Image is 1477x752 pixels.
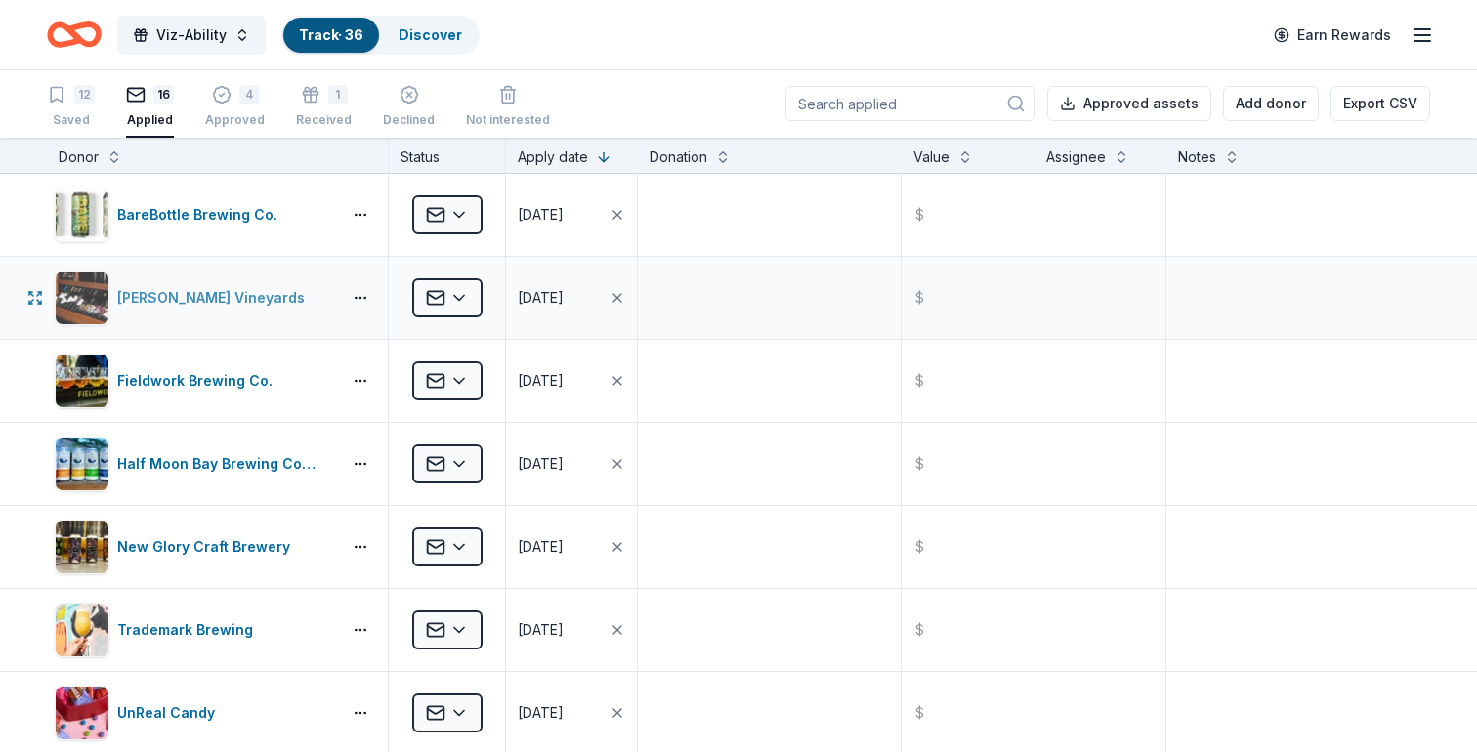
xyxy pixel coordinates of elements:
[205,77,265,138] button: 4Approved
[126,77,174,138] button: 16Applied
[47,12,102,58] a: Home
[126,112,174,128] div: Applied
[117,369,280,393] div: Fieldwork Brewing Co.
[56,521,108,573] img: Image for New Glory Craft Brewery
[1046,146,1106,169] div: Assignee
[55,520,333,574] button: Image for New Glory Craft BreweryNew Glory Craft Brewery
[55,271,333,325] button: Image for Bogle Vineyards[PERSON_NAME] Vineyards
[56,438,108,490] img: Image for Half Moon Bay Brewing Company
[55,354,333,408] button: Image for Fieldwork Brewing Co.Fieldwork Brewing Co.
[239,85,259,104] div: 4
[913,146,949,169] div: Value
[55,686,333,740] button: Image for UnReal CandyUnReal Candy
[55,188,333,242] button: Image for BareBottle Brewing Co.BareBottle Brewing Co.
[299,26,363,43] a: Track· 36
[56,604,108,656] img: Image for Trademark Brewing
[518,618,564,642] div: [DATE]
[383,112,435,128] div: Declined
[1262,18,1403,53] a: Earn Rewards
[117,452,333,476] div: Half Moon Bay Brewing Company
[466,77,550,138] button: Not interested
[518,701,564,725] div: [DATE]
[156,23,227,47] span: Viz-Ability
[518,452,564,476] div: [DATE]
[47,77,95,138] button: 12Saved
[56,272,108,324] img: Image for Bogle Vineyards
[117,286,313,310] div: [PERSON_NAME] Vineyards
[506,423,637,505] button: [DATE]
[117,203,285,227] div: BareBottle Brewing Co.
[518,146,588,169] div: Apply date
[518,369,564,393] div: [DATE]
[518,203,564,227] div: [DATE]
[506,257,637,339] button: [DATE]
[1178,146,1216,169] div: Notes
[205,112,265,128] div: Approved
[389,138,506,173] div: Status
[296,112,352,128] div: Received
[785,86,1035,121] input: Search applied
[47,112,95,128] div: Saved
[506,589,637,671] button: [DATE]
[55,437,333,491] button: Image for Half Moon Bay Brewing CompanyHalf Moon Bay Brewing Company
[56,687,108,739] img: Image for UnReal Candy
[56,188,108,241] img: Image for BareBottle Brewing Co.
[328,85,348,104] div: 1
[117,535,298,559] div: New Glory Craft Brewery
[518,535,564,559] div: [DATE]
[650,146,707,169] div: Donation
[506,340,637,422] button: [DATE]
[383,77,435,138] button: Declined
[296,77,352,138] button: 1Received
[1047,86,1211,121] button: Approved assets
[117,16,266,55] button: Viz-Ability
[518,286,564,310] div: [DATE]
[153,85,174,104] div: 16
[281,16,480,55] button: Track· 36Discover
[466,112,550,128] div: Not interested
[117,618,261,642] div: Trademark Brewing
[74,85,95,104] div: 12
[117,701,223,725] div: UnReal Candy
[1330,86,1430,121] button: Export CSV
[506,174,637,256] button: [DATE]
[506,506,637,588] button: [DATE]
[1223,86,1319,121] button: Add donor
[56,355,108,407] img: Image for Fieldwork Brewing Co.
[55,603,333,657] button: Image for Trademark BrewingTrademark Brewing
[399,26,462,43] a: Discover
[59,146,99,169] div: Donor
